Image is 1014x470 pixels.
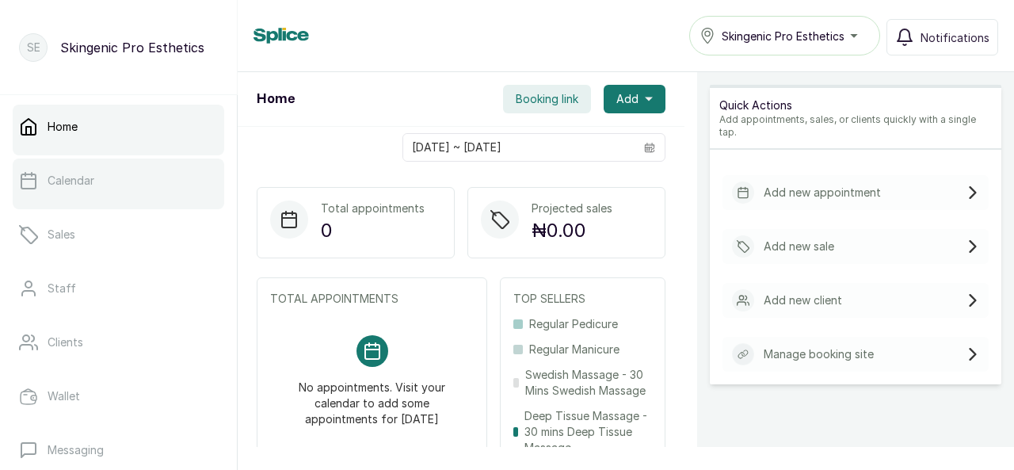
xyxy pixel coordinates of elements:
span: Skingenic Pro Esthetics [722,28,844,44]
p: ₦0.00 [532,216,612,245]
p: Staff [48,281,76,296]
button: Booking link [503,85,591,113]
p: Clients [48,334,83,350]
button: Add [604,85,665,113]
p: 0 [321,216,425,245]
p: Manage booking site [764,346,874,362]
p: Messaging [48,442,104,458]
input: Select date [403,134,635,161]
p: TOP SELLERS [513,291,652,307]
a: Calendar [13,159,224,203]
p: Add new appointment [764,185,881,201]
p: Regular Manicure [529,342,619,357]
p: SE [27,40,40,55]
span: Booking link [516,91,578,107]
p: Quick Actions [719,97,992,113]
a: Wallet [13,374,224,418]
p: Deep Tissue Massage - 30 mins Deep Tissue Massage [524,408,652,456]
p: Home [48,119,78,135]
p: TOTAL APPOINTMENTS [270,291,474,307]
p: Sales [48,227,75,243]
svg: calendar [644,142,655,153]
p: Swedish Massage - 30 Mins Swedish Massage [525,367,652,399]
h1: Home [257,90,295,109]
p: Add appointments, sales, or clients quickly with a single tap. [719,113,992,139]
button: Notifications [886,19,998,55]
p: Projected sales [532,201,612,216]
p: Total appointments [321,201,425,216]
p: No appointments. Visit your calendar to add some appointments for [DATE] [289,367,455,427]
p: Add new sale [764,239,834,254]
p: Skingenic Pro Esthetics [60,38,204,57]
p: Calendar [48,173,94,189]
a: Clients [13,320,224,365]
p: Wallet [48,388,80,404]
button: Skingenic Pro Esthetics [689,16,880,55]
span: Notifications [921,29,989,46]
span: Add [616,91,639,107]
a: Home [13,105,224,149]
p: Regular Pedicure [529,316,618,332]
p: Add new client [764,292,842,308]
a: Staff [13,266,224,311]
a: Sales [13,212,224,257]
